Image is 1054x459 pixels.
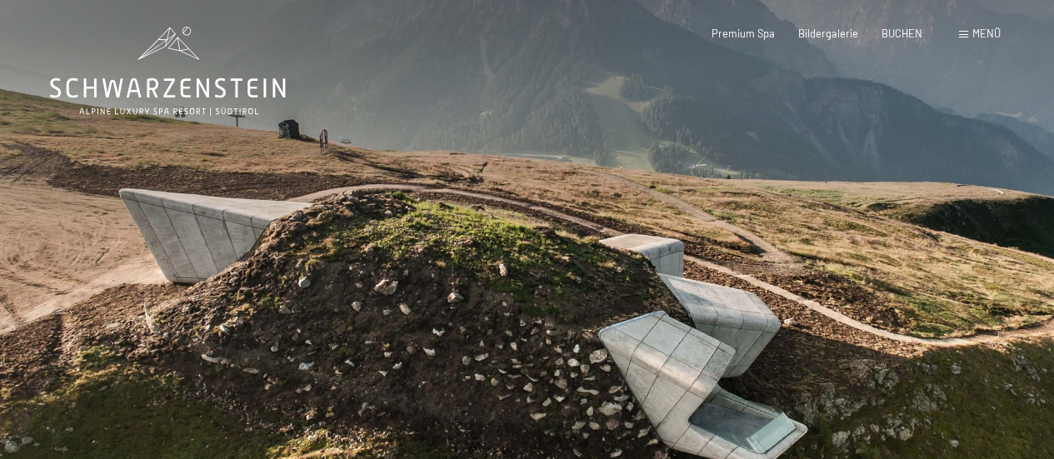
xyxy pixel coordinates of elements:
a: Bildergalerie [798,27,858,40]
a: Premium Spa [712,27,775,40]
span: Menü [972,27,1001,40]
a: BUCHEN [882,27,922,40]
